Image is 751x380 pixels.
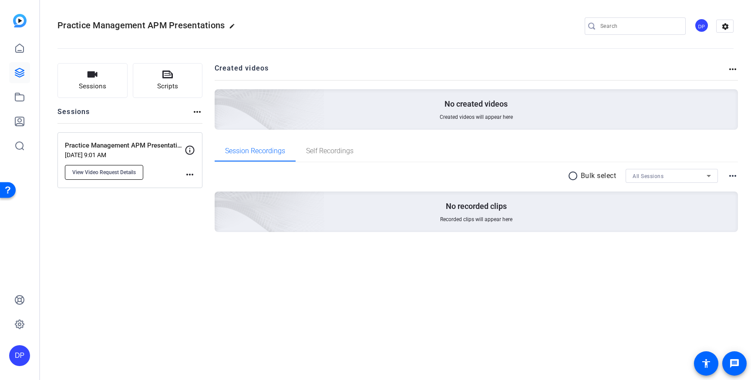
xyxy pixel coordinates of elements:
button: Sessions [57,63,128,98]
button: Scripts [133,63,203,98]
p: Practice Management APM Presentations [65,141,185,151]
p: [DATE] 9:01 AM [65,151,185,158]
mat-icon: accessibility [701,358,711,369]
span: All Sessions [633,173,663,179]
span: Sessions [79,81,106,91]
p: Bulk select [581,171,616,181]
mat-icon: more_horiz [727,171,738,181]
p: No recorded clips [446,201,507,212]
mat-icon: more_horiz [192,107,202,117]
img: Creted videos background [117,3,325,192]
h2: Created videos [215,63,728,80]
div: DP [694,18,709,33]
mat-icon: settings [717,20,734,33]
mat-icon: message [729,358,740,369]
h2: Sessions [57,107,90,123]
span: View Video Request Details [72,169,136,176]
span: Self Recordings [306,148,354,155]
input: Search [600,21,679,31]
img: embarkstudio-empty-session.png [117,105,325,294]
mat-icon: more_horiz [185,169,195,180]
span: Created videos will appear here [440,114,513,121]
button: View Video Request Details [65,165,143,180]
p: No created videos [445,99,508,109]
ngx-avatar: Darryl Pugh [694,18,710,34]
span: Session Recordings [225,148,285,155]
mat-icon: more_horiz [727,64,738,74]
span: Recorded clips will appear here [440,216,512,223]
span: Scripts [157,81,178,91]
mat-icon: edit [229,23,239,34]
span: Practice Management APM Presentations [57,20,225,30]
img: blue-gradient.svg [13,14,27,27]
mat-icon: radio_button_unchecked [568,171,581,181]
div: DP [9,345,30,366]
